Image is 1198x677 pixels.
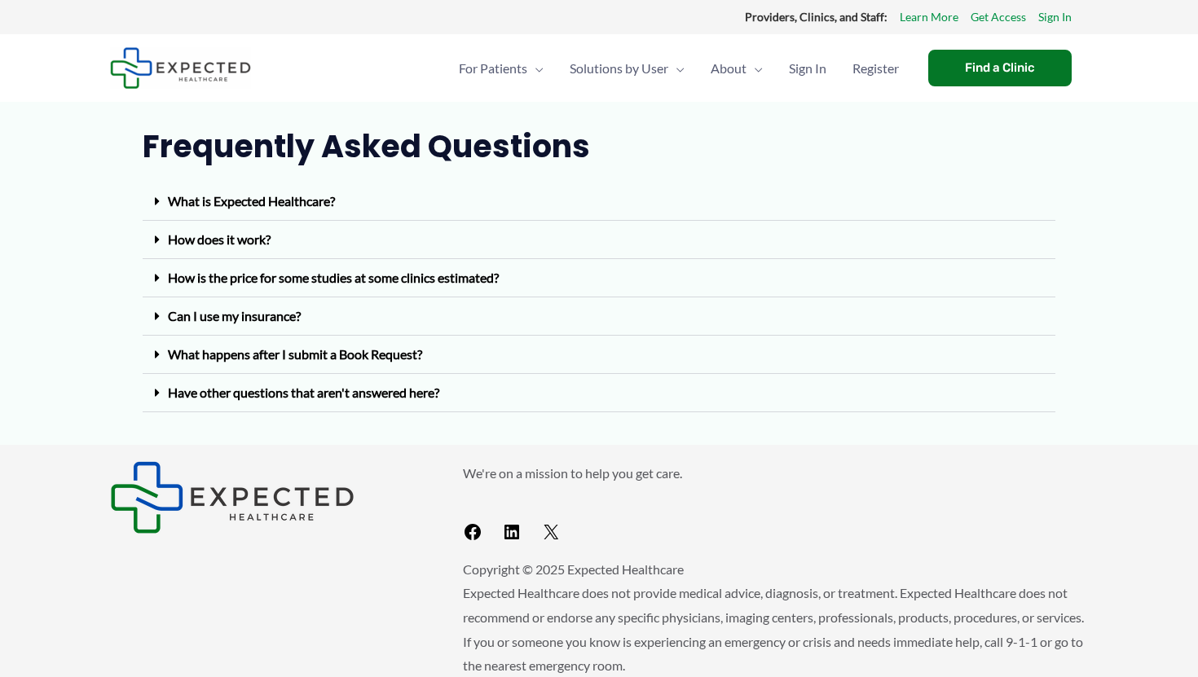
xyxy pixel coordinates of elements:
img: Expected Healthcare Logo - side, dark font, small [110,461,355,534]
span: For Patients [459,40,527,97]
a: How does it work? [168,231,271,247]
a: Have other questions that aren't answered here? [168,385,439,400]
span: Register [852,40,899,97]
span: Sign In [789,40,826,97]
a: What happens after I submit a Book Request? [168,346,422,362]
a: For PatientsMenu Toggle [446,40,557,97]
a: Can I use my insurance? [168,308,301,323]
a: What is Expected Healthcare? [168,193,335,209]
a: Find a Clinic [928,50,1072,86]
img: Expected Healthcare Logo - side, dark font, small [110,47,251,89]
a: Sign In [776,40,839,97]
div: Can I use my insurance? [143,297,1055,336]
a: How is the price for some studies at some clinics estimated? [168,270,499,285]
aside: Footer Widget 2 [463,461,1088,548]
a: Register [839,40,912,97]
span: Expected Healthcare does not provide medical advice, diagnosis, or treatment. Expected Healthcare... [463,585,1084,673]
span: Menu Toggle [668,40,685,97]
nav: Primary Site Navigation [446,40,912,97]
a: Solutions by UserMenu Toggle [557,40,698,97]
span: Solutions by User [570,40,668,97]
a: Learn More [900,7,958,28]
a: Get Access [971,7,1026,28]
a: AboutMenu Toggle [698,40,776,97]
strong: Providers, Clinics, and Staff: [745,10,887,24]
aside: Footer Widget 1 [110,461,422,534]
div: How is the price for some studies at some clinics estimated? [143,259,1055,297]
span: Menu Toggle [747,40,763,97]
h2: Frequently Asked Questions [143,126,1055,166]
div: What is Expected Healthcare? [143,182,1055,221]
span: About [711,40,747,97]
div: What happens after I submit a Book Request? [143,336,1055,374]
p: We're on a mission to help you get care. [463,461,1088,486]
span: Copyright © 2025 Expected Healthcare [463,561,684,577]
span: Menu Toggle [527,40,544,97]
div: How does it work? [143,221,1055,259]
a: Sign In [1038,7,1072,28]
div: Have other questions that aren't answered here? [143,374,1055,412]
